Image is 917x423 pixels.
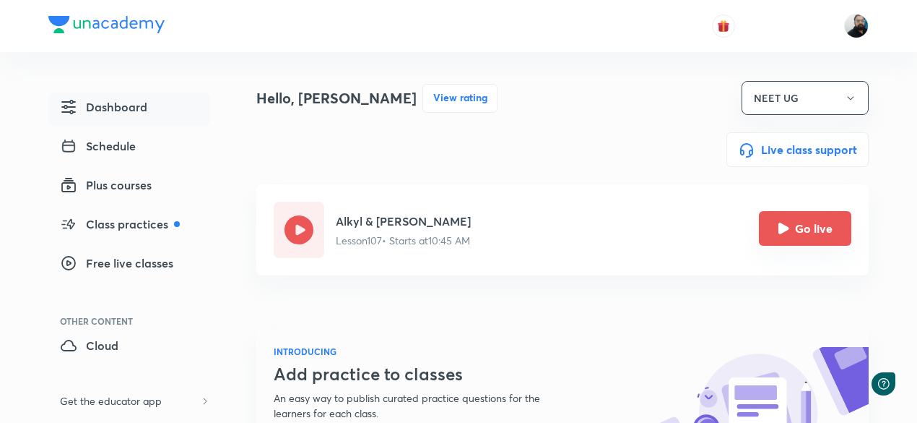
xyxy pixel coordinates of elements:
[717,20,730,33] img: avatar
[60,176,152,194] span: Plus courses
[256,87,417,109] h4: Hello, [PERSON_NAME]
[759,211,851,246] button: Go live
[48,132,210,165] a: Schedule
[726,132,869,167] button: Live class support
[742,81,869,115] button: NEET UG
[48,171,210,204] a: Plus courses
[788,367,901,407] iframe: Help widget launcher
[844,14,869,38] img: Sumit Kumar Agrawal
[60,255,173,272] span: Free live classes
[48,16,165,33] img: Company Logo
[60,137,136,155] span: Schedule
[274,345,575,358] h6: INTRODUCING
[274,390,575,421] p: An easy way to publish curated practice questions for the learners for each class.
[336,213,471,230] h5: Alkyl & [PERSON_NAME]
[48,388,173,414] h6: Get the educator app
[712,14,735,38] button: avatar
[48,93,210,126] a: Dashboard
[48,249,210,282] a: Free live classes
[48,210,210,243] a: Class practices
[422,84,497,113] button: View rating
[60,317,210,325] div: Other Content
[60,215,180,233] span: Class practices
[60,337,118,354] span: Cloud
[60,98,147,116] span: Dashboard
[48,331,210,364] a: Cloud
[48,16,165,37] a: Company Logo
[274,364,575,385] h3: Add practice to classes
[336,233,471,248] p: Lesson 107 • Starts at 10:45 AM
